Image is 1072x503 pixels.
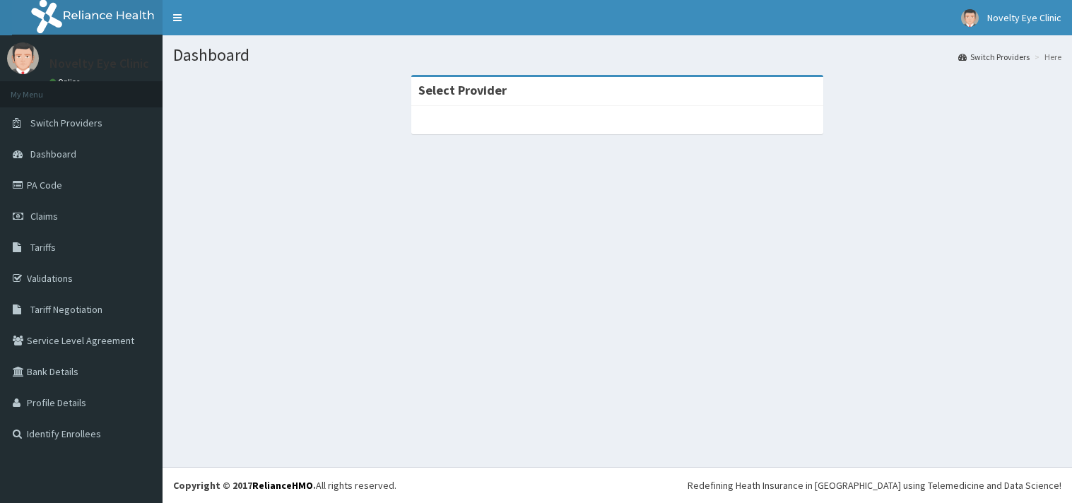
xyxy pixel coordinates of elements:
[418,82,507,98] strong: Select Provider
[163,467,1072,503] footer: All rights reserved.
[252,479,313,492] a: RelianceHMO
[30,210,58,223] span: Claims
[30,117,102,129] span: Switch Providers
[30,241,56,254] span: Tariffs
[30,303,102,316] span: Tariff Negotiation
[7,42,39,74] img: User Image
[173,46,1061,64] h1: Dashboard
[30,148,76,160] span: Dashboard
[961,9,979,27] img: User Image
[49,57,149,70] p: Novelty Eye Clinic
[173,479,316,492] strong: Copyright © 2017 .
[49,77,83,87] a: Online
[1031,51,1061,63] li: Here
[688,478,1061,492] div: Redefining Heath Insurance in [GEOGRAPHIC_DATA] using Telemedicine and Data Science!
[987,11,1061,24] span: Novelty Eye Clinic
[958,51,1030,63] a: Switch Providers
